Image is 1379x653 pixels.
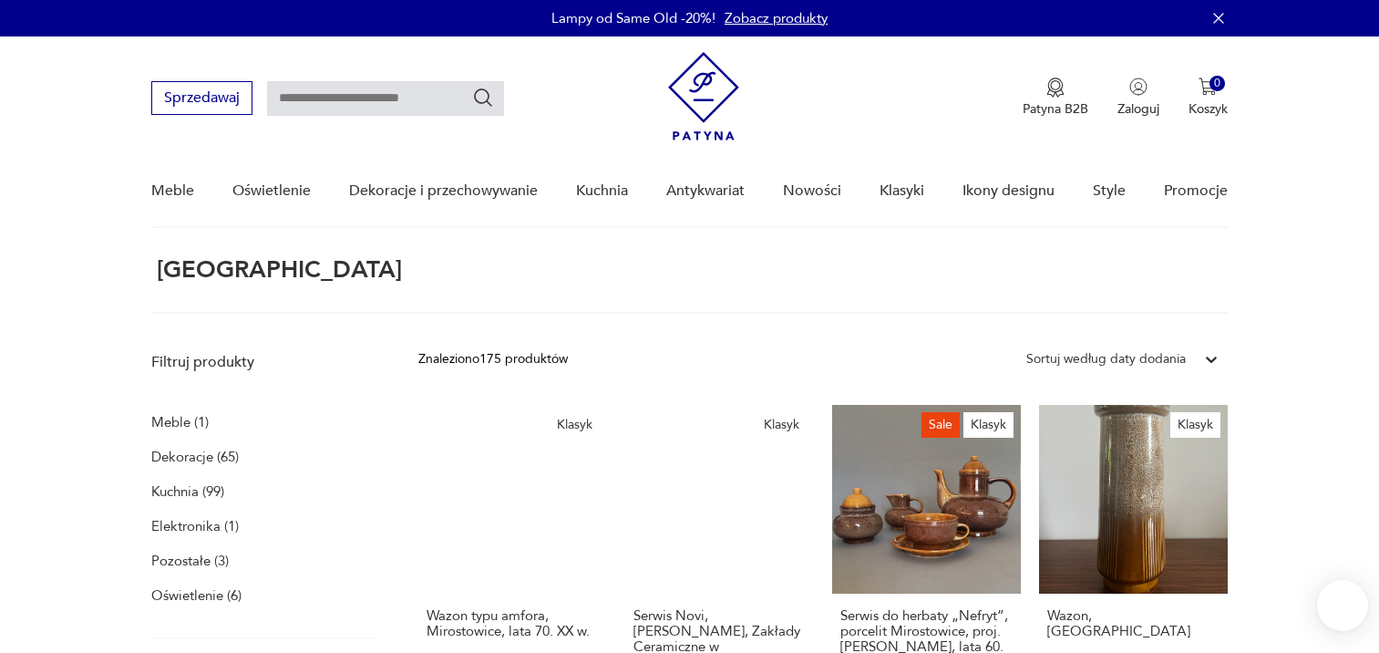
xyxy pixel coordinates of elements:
[1026,349,1186,369] div: Sortuj według daty dodania
[232,156,311,226] a: Oświetlenie
[151,93,252,106] a: Sprzedawaj
[1023,78,1088,118] a: Ikona medaluPatyna B2B
[1117,100,1159,118] p: Zaloguj
[151,479,224,504] a: Kuchnia (99)
[151,156,194,226] a: Meble
[151,513,239,539] a: Elektronika (1)
[151,548,229,574] a: Pozostałe (3)
[880,156,924,226] a: Klasyki
[427,608,599,639] h3: Wazon typu amfora, Mirostowice, lata 70. XX w.
[1117,78,1159,118] button: Zaloguj
[666,156,745,226] a: Antykwariat
[725,9,828,27] a: Zobacz produkty
[151,444,239,470] a: Dekoracje (65)
[151,81,252,115] button: Sprzedawaj
[1046,78,1065,98] img: Ikona medalu
[1189,100,1228,118] p: Koszyk
[472,87,494,109] button: Szukaj
[1317,580,1368,631] iframe: Smartsupp widget button
[1047,608,1219,639] h3: Wazon, [GEOGRAPHIC_DATA]
[349,156,538,226] a: Dekoracje i przechowywanie
[551,9,715,27] p: Lampy od Same Old -20%!
[962,156,1055,226] a: Ikony designu
[1129,78,1147,96] img: Ikonka użytkownika
[1164,156,1228,226] a: Promocje
[1023,78,1088,118] button: Patyna B2B
[1023,100,1088,118] p: Patyna B2B
[576,156,628,226] a: Kuchnia
[418,349,568,369] div: Znaleziono 175 produktów
[1093,156,1126,226] a: Style
[1209,76,1225,91] div: 0
[151,409,209,435] a: Meble (1)
[1199,78,1217,96] img: Ikona koszyka
[668,52,739,140] img: Patyna - sklep z meblami i dekoracjami vintage
[151,257,402,283] h1: [GEOGRAPHIC_DATA]
[151,352,375,372] p: Filtruj produkty
[1189,78,1228,118] button: 0Koszyk
[783,156,841,226] a: Nowości
[151,583,242,608] a: Oświetlenie (6)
